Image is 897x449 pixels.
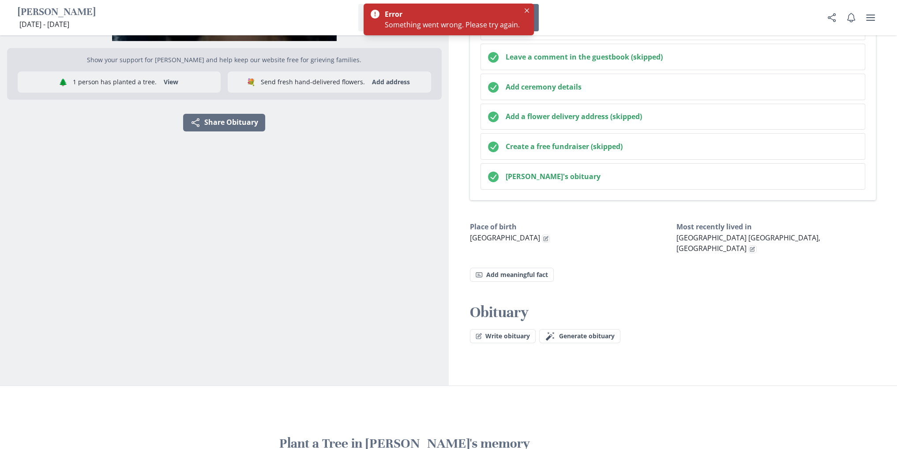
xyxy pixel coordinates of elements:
button: Add meaningful fact [470,268,554,282]
button: [PERSON_NAME]'s obituary [480,163,866,190]
h3: Place of birth [470,221,669,232]
h2: [PERSON_NAME]'s obituary [506,171,858,182]
button: Add ceremony details [480,74,866,100]
div: Error [385,9,516,19]
h3: Most recently lived in [676,221,876,232]
button: Leave a comment in the guestbook (skipped) [480,44,866,70]
svg: Checked circle [488,172,499,182]
button: Generate obituary [539,329,620,343]
button: Close [522,5,532,16]
svg: Checked circle [488,142,499,152]
svg: Checked circle [488,112,499,122]
button: View [158,75,184,89]
button: Share Obituary [183,114,265,131]
button: Add address [367,75,415,89]
p: Show your support for [PERSON_NAME] and help keep our website free for grieving families. [18,55,431,64]
h1: [PERSON_NAME] [18,6,96,19]
button: Share Obituary [823,9,841,26]
button: user menu [862,9,879,26]
h2: Leave a comment in the guestbook (skipped) [506,52,858,62]
span: [GEOGRAPHIC_DATA] [470,233,540,243]
span: [DATE] - [DATE] [19,19,69,29]
h2: Add a flower delivery address (skipped) [506,111,858,122]
h2: Create a free fundraiser (skipped) [506,141,858,152]
button: Create a free fundraiser (skipped) [480,133,866,160]
button: Write obituary [470,329,536,343]
span: [GEOGRAPHIC_DATA] [GEOGRAPHIC_DATA], [GEOGRAPHIC_DATA] [676,233,820,253]
button: Notifications [842,9,860,26]
button: Edit fact [542,235,550,243]
div: Something went wrong. Please try again. [385,19,520,30]
svg: Checked circle [488,82,499,93]
button: Bio [358,4,388,31]
svg: Checked circle [488,52,499,63]
button: Edit fact [748,245,757,254]
button: Add a flower delivery address (skipped) [480,104,866,130]
h2: Obituary [470,303,876,322]
span: Generate obituary [559,333,615,340]
h2: Add ceremony details [506,82,858,92]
